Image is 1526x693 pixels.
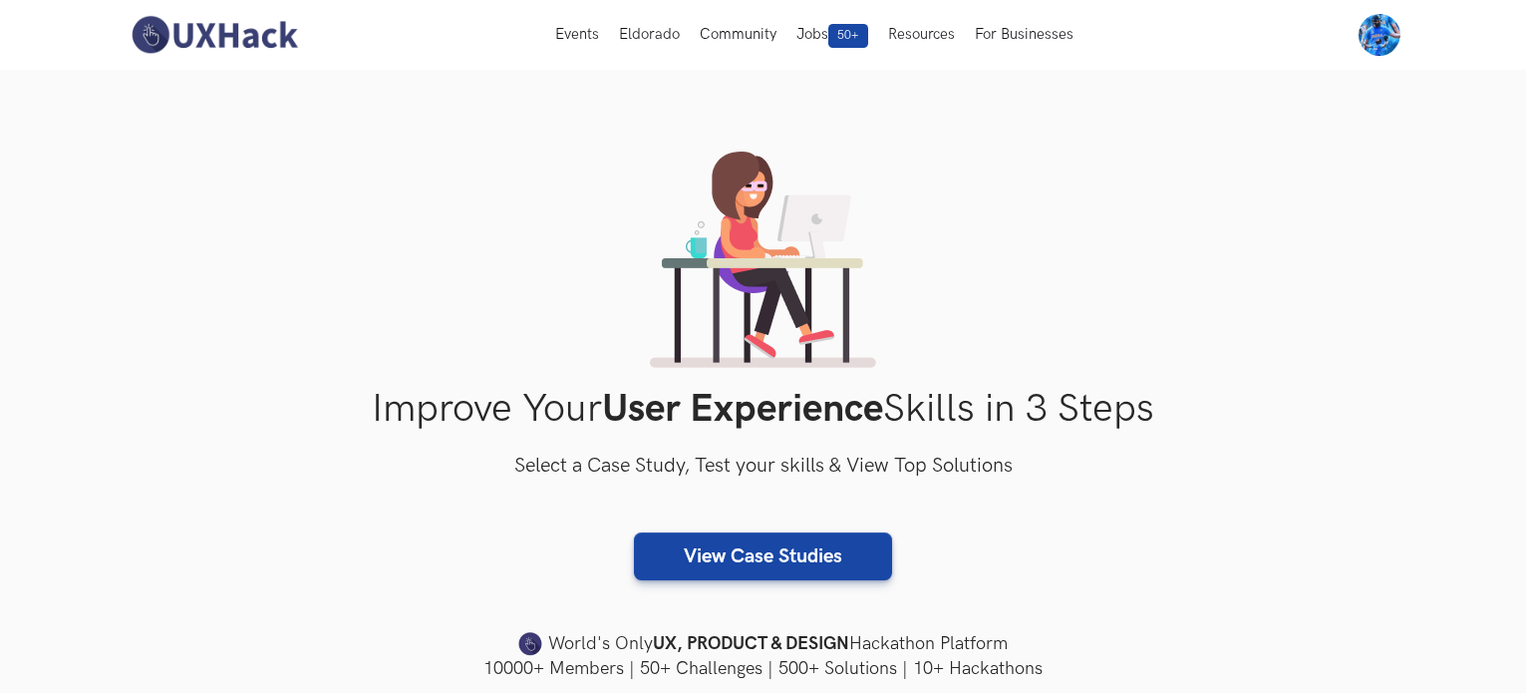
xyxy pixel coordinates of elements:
h3: Select a Case Study, Test your skills & View Top Solutions [126,451,1401,483]
img: uxhack-favicon-image.png [518,631,542,657]
h4: 10000+ Members | 50+ Challenges | 500+ Solutions | 10+ Hackathons [126,656,1401,681]
a: View Case Studies [634,532,892,580]
img: UXHack-logo.png [126,14,303,56]
strong: UX, PRODUCT & DESIGN [653,630,849,658]
img: Your profile pic [1359,14,1400,56]
h1: Improve Your Skills in 3 Steps [126,386,1401,433]
h4: World's Only Hackathon Platform [126,630,1401,658]
img: lady working on laptop [650,152,876,368]
span: 50+ [828,24,868,48]
strong: User Experience [602,386,883,433]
